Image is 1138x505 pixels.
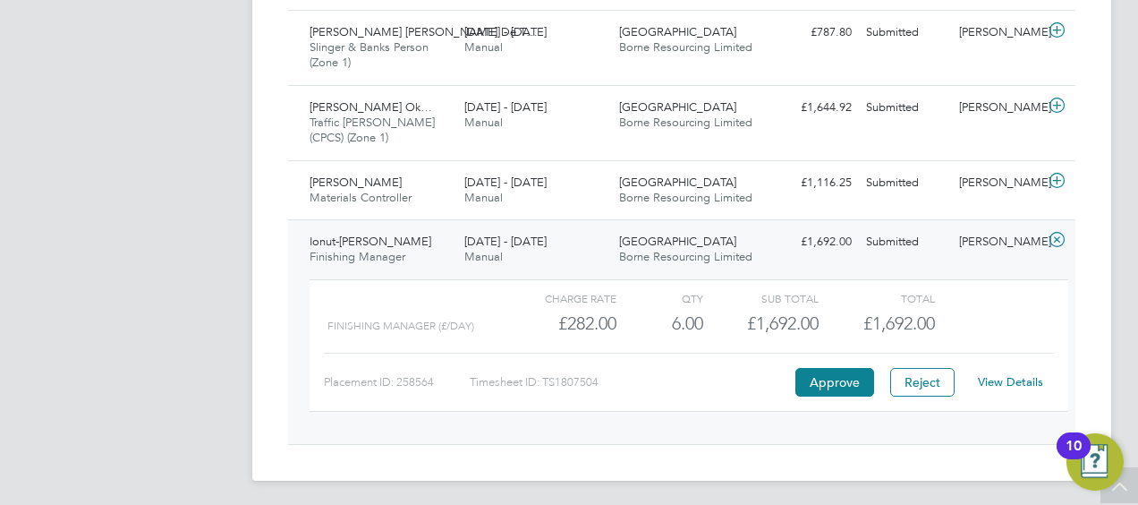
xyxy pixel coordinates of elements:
span: Manual [464,249,503,264]
div: £1,116.25 [766,168,859,198]
span: [GEOGRAPHIC_DATA] [619,99,736,115]
div: £1,644.92 [766,93,859,123]
span: [GEOGRAPHIC_DATA] [619,175,736,190]
span: [DATE] - [DATE] [464,175,547,190]
div: Timesheet ID: TS1807504 [470,368,791,397]
span: Borne Resourcing Limited [619,39,752,55]
span: Manual [464,190,503,205]
span: Slinger & Banks Person (Zone 1) [310,39,429,70]
div: Submitted [859,168,952,198]
span: Traffic [PERSON_NAME] (CPCS) (Zone 1) [310,115,435,145]
span: £1,692.00 [863,312,935,334]
span: Borne Resourcing Limited [619,190,752,205]
span: Borne Resourcing Limited [619,115,752,130]
span: Finishing manager (£/day) [327,320,474,332]
button: Open Resource Center, 10 new notifications [1066,433,1124,491]
span: Finishing Manager [310,249,405,264]
div: Placement ID: 258564 [324,368,470,397]
span: [DATE] - [DATE] [464,24,547,39]
span: [PERSON_NAME] [310,175,402,190]
div: £282.00 [501,309,616,338]
span: [DATE] - [DATE] [464,99,547,115]
button: Reject [890,368,955,397]
span: Materials Controller [310,190,412,205]
div: 6.00 [616,309,703,338]
div: [PERSON_NAME] [952,93,1045,123]
div: QTY [616,287,703,309]
div: Submitted [859,227,952,257]
div: £1,692.00 [766,227,859,257]
div: Submitted [859,18,952,47]
div: Submitted [859,93,952,123]
div: £787.80 [766,18,859,47]
div: [PERSON_NAME] [952,227,1045,257]
a: View Details [978,374,1043,389]
div: Total [819,287,934,309]
span: Borne Resourcing Limited [619,249,752,264]
span: [GEOGRAPHIC_DATA] [619,24,736,39]
span: [DATE] - [DATE] [464,234,547,249]
div: 10 [1066,446,1082,469]
span: Ionut-[PERSON_NAME] [310,234,431,249]
div: Sub Total [703,287,819,309]
button: Approve [795,368,874,397]
div: [PERSON_NAME] [952,18,1045,47]
div: Charge rate [501,287,616,309]
span: Manual [464,115,503,130]
span: [GEOGRAPHIC_DATA] [619,234,736,249]
span: Manual [464,39,503,55]
span: [PERSON_NAME] Ok… [310,99,432,115]
div: £1,692.00 [703,309,819,338]
div: [PERSON_NAME] [952,168,1045,198]
span: [PERSON_NAME] [PERSON_NAME] De T… [310,24,538,39]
